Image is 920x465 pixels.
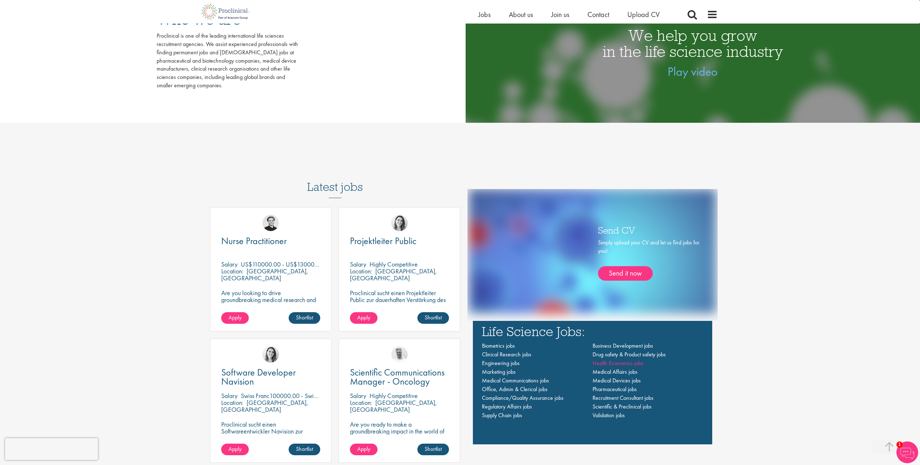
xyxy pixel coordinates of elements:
p: Proclinical sucht einen Softwareentwickler Navision zur dauerhaften Verstärkung des Teams unseres... [221,421,320,455]
a: Validation jobs [593,411,625,419]
h3: Send CV [598,225,700,235]
p: Swiss Franc100000.00 - Swiss Franc110000.00 per annum [241,391,389,400]
a: Apply [350,444,378,455]
a: Medical Communications jobs [482,377,549,384]
a: Compliance/Quality Assurance jobs [482,394,564,402]
a: Drug safety & Product safety jobs [593,351,666,358]
h3: Who we are [157,11,298,27]
span: Apply [228,314,242,321]
img: Nur Ergiydiren [391,215,408,231]
img: Chatbot [896,441,918,463]
img: Nur Ergiydiren [263,346,279,363]
h3: Life Science Jobs: [482,324,703,338]
p: Proclinical sucht einen Projektleiter Public zur dauerhaften Verstärkung des Teams unseres Kunden... [350,289,449,317]
a: Business Development jobs [593,342,653,349]
span: Salary [221,260,238,268]
h3: Latest jobs [307,163,363,198]
p: Highly Competitive [370,391,418,400]
a: Recruitment Consultant jobs [593,394,653,402]
a: Supply Chain jobs [482,411,522,419]
p: [GEOGRAPHIC_DATA], [GEOGRAPHIC_DATA] [350,267,437,282]
iframe: reCAPTCHA [5,438,98,460]
nav: Main navigation [482,342,703,420]
a: Apply [350,312,378,324]
p: [GEOGRAPHIC_DATA], [GEOGRAPHIC_DATA] [221,267,308,282]
a: Nurse Practitioner [221,236,320,246]
span: Location: [221,267,243,275]
a: Health Economics jobs [593,359,643,367]
span: Apply [228,445,242,453]
a: Projektleiter Public [350,236,449,246]
a: Biometrics jobs [482,342,515,349]
p: [GEOGRAPHIC_DATA], [GEOGRAPHIC_DATA] [350,398,437,414]
span: Location: [350,267,372,275]
a: About us [509,10,533,19]
p: Are you looking to drive groundbreaking medical research and make a real impact-join our client a... [221,289,320,324]
p: Are you ready to make a groundbreaking impact in the world of biotechnology? Join a growing compa... [350,421,449,455]
a: Scientific Communications Manager - Oncology [350,368,449,386]
p: US$110000.00 - US$130000.00 per annum [241,260,354,268]
span: Upload CV [627,10,660,19]
span: Apply [357,314,370,321]
a: Apply [221,444,249,455]
span: Salary [350,391,366,400]
img: one [469,189,716,313]
span: 1 [896,441,903,448]
a: Pharmaceutical jobs [593,385,637,393]
img: Nico Kohlwes [263,215,279,231]
span: Location: [350,398,372,407]
div: Simply upload your CV and let us find jobs for you! [598,239,700,281]
span: Nurse Practitioner [221,235,287,247]
a: Apply [221,312,249,324]
a: Office, Admin & Clerical jobs [482,385,548,393]
a: Engineering jobs [482,359,520,367]
div: Proclinical is one of the leading international life sciences recruitment agencies. We assist exp... [157,32,298,90]
a: Shortlist [289,312,320,324]
a: Contact [587,10,609,19]
a: Shortlist [417,444,449,455]
span: Scientific Communications Manager - Oncology [350,366,445,387]
a: Play video [668,64,718,79]
a: Medical Affairs jobs [593,368,638,376]
a: Shortlist [289,444,320,455]
p: Highly Competitive [370,260,418,268]
p: [GEOGRAPHIC_DATA], [GEOGRAPHIC_DATA] [221,398,308,414]
a: Jobs [478,10,491,19]
a: Join us [551,10,569,19]
a: Clinical Research jobs [482,351,531,358]
span: Location: [221,398,243,407]
a: Medical Devices jobs [593,377,641,384]
a: Regulatory Affairs jobs [482,403,532,410]
a: Marketing jobs [482,368,516,376]
span: Apply [357,445,370,453]
a: Scientific & Preclinical jobs [593,403,652,410]
span: Salary [350,260,366,268]
img: Joshua Bye [391,346,408,363]
a: Send it now [598,266,653,281]
span: Projektleiter Public [350,235,416,247]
